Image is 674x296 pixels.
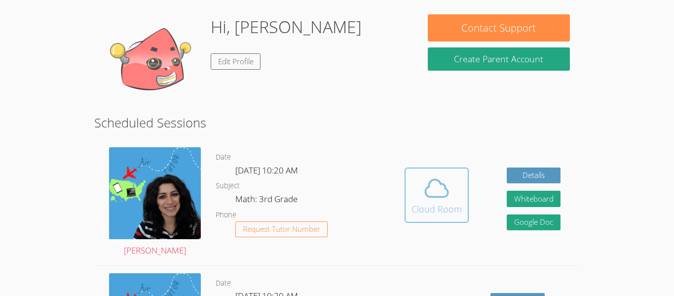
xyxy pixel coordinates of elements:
h1: Hi, [PERSON_NAME] [211,14,362,40]
dt: Phone [216,209,236,221]
a: Details [507,168,561,184]
span: [DATE] 10:20 AM [235,165,298,176]
button: Whiteboard [507,191,561,207]
div: Cloud Room [412,202,462,216]
a: Google Doc [507,214,561,231]
a: Edit Profile [211,53,261,70]
h2: Scheduled Sessions [94,113,580,132]
dd: Math: 3rd Grade [235,192,300,209]
button: Request Tutor Number [235,221,328,238]
img: air%20tutor%20avatar.png [109,147,201,239]
button: Create Parent Account [428,47,570,71]
span: Request Tutor Number [243,225,320,233]
dt: Subject [216,180,240,192]
img: default.png [104,14,203,113]
button: Contact Support [428,14,570,42]
button: Cloud Room [405,168,469,223]
dt: Date [216,277,231,290]
dt: Date [216,151,231,164]
a: [PERSON_NAME] [109,147,201,258]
